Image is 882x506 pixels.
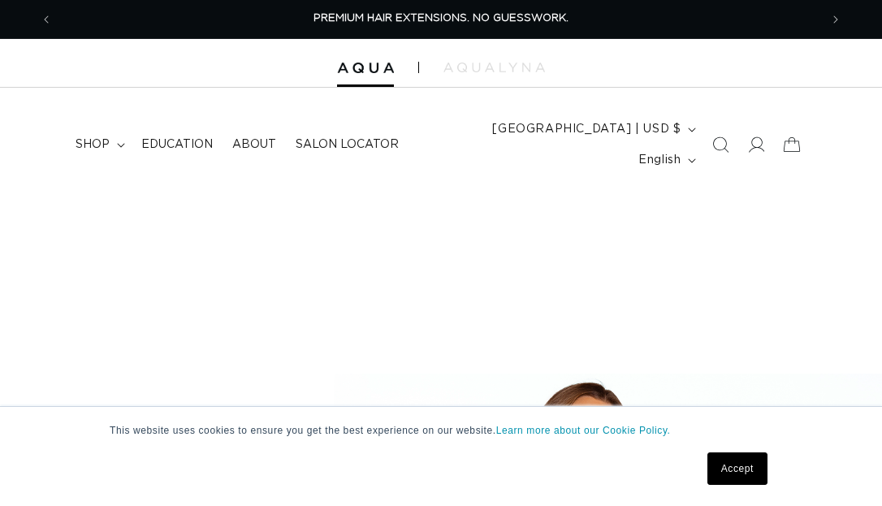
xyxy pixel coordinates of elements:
[296,137,399,152] span: Salon Locator
[286,128,409,162] a: Salon Locator
[232,137,276,152] span: About
[141,137,213,152] span: Education
[110,423,772,438] p: This website uses cookies to ensure you get the best experience on our website.
[629,145,703,175] button: English
[496,425,671,436] a: Learn more about our Cookie Policy.
[76,137,110,152] span: shop
[818,4,854,35] button: Next announcement
[638,152,681,169] span: English
[707,452,767,485] a: Accept
[28,4,64,35] button: Previous announcement
[337,63,394,74] img: Aqua Hair Extensions
[313,13,569,24] span: PREMIUM HAIR EXTENSIONS. NO GUESSWORK.
[66,128,132,162] summary: shop
[132,128,223,162] a: Education
[703,127,738,162] summary: Search
[482,114,703,145] button: [GEOGRAPHIC_DATA] | USD $
[223,128,286,162] a: About
[443,63,545,72] img: aqualyna.com
[492,121,681,138] span: [GEOGRAPHIC_DATA] | USD $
